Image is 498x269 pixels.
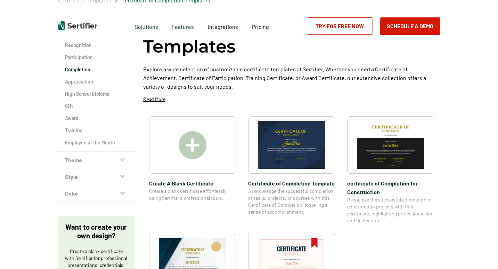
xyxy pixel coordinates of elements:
[252,23,269,30] span: Pricing
[172,22,194,30] span: Features
[58,30,134,152] div: Category
[65,103,128,110] a: Gift
[65,139,128,146] a: Employee of the Month
[58,185,134,202] button: Color
[258,121,325,169] img: Certificate of Completion Template
[252,22,269,30] a: Pricing
[135,22,158,30] span: Solutions
[307,17,373,35] a: Try for Free Now
[149,179,236,188] span: Create A Blank Certificate
[248,188,335,215] span: Acknowledge the successful completion of tasks, projects, or courses with this Certificate of Com...
[347,196,434,224] span: Recognize the successful completion of construction projects with this certificate, highlighting ...
[65,223,128,240] p: Want to create your own design?
[208,22,238,30] a: Integrations
[65,42,128,49] a: Recognition
[143,65,440,91] p: Explore a wide selection of customizable certificate templates at Sertifier. Whether you need a C...
[179,131,206,159] img: Create A Blank Certificate
[58,21,97,30] img: Sertifier | Digital Credentialing Platform
[248,116,335,224] a: Certificate of Completion TemplateCertificate of Completion TemplateAcknowledge the successful co...
[65,78,128,85] a: Appreciation
[208,23,238,30] span: Integrations
[58,152,134,168] button: Theme
[248,179,335,188] span: Certificate of Completion Template
[58,168,134,185] button: Style
[149,188,236,201] span: Create a blank certificate effortlessly using Sertifier’s professional tools.
[357,121,424,169] img: certificate of Completion for Construction
[347,179,434,196] span: certificate of Completion for Construction
[65,66,128,73] a: Completion
[143,96,165,103] p: Read More
[65,90,128,97] a: High School Diploma
[65,115,128,122] a: Award
[65,127,128,134] a: Training
[65,54,128,61] a: Participation
[347,116,434,224] a: certificate of Completion for Constructioncertificate of Completion for ConstructionRecognize the...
